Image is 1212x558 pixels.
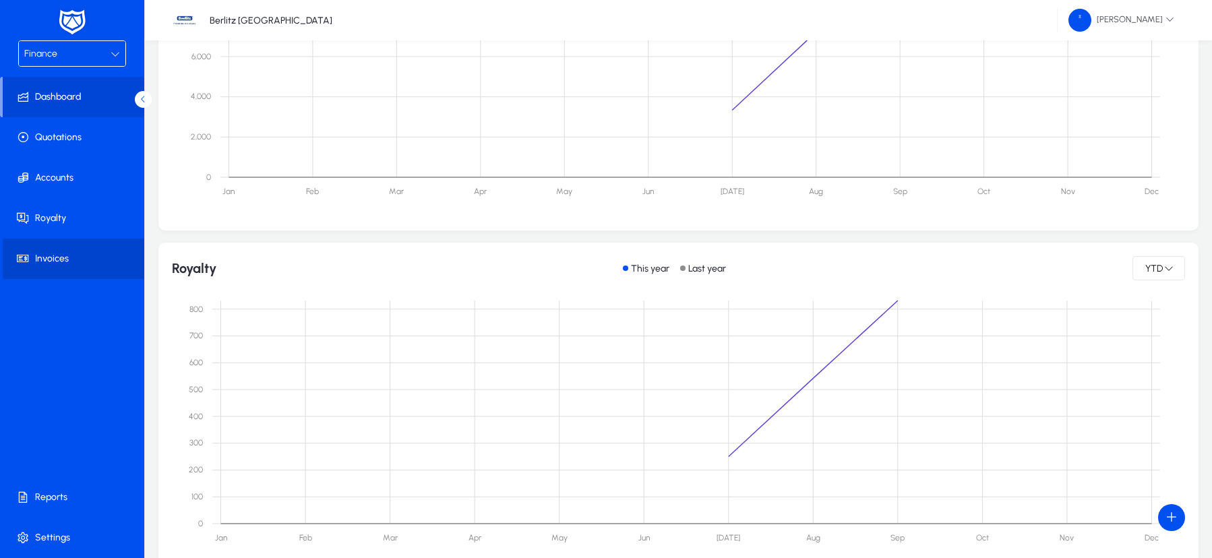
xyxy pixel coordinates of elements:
text: Nov [1061,187,1075,196]
text: Sep [893,187,907,196]
text: [DATE] [721,187,744,196]
img: logo_orange.svg [22,22,32,32]
button: YTD [1132,256,1185,280]
text: Jan [215,533,227,542]
text: 0 [198,519,203,528]
span: Quotations [3,131,147,144]
a: Quotations [3,117,147,158]
span: Settings [3,531,147,545]
text: Jun [642,187,654,196]
img: tab_domain_overview_orange.svg [36,78,47,89]
text: Oct [977,187,990,196]
text: 4,000 [191,92,211,101]
text: May [556,187,572,196]
p: Berlitz [GEOGRAPHIC_DATA] [210,15,332,26]
text: Dec [1145,187,1159,196]
text: 800 [189,305,203,314]
text: 0 [206,173,211,182]
text: Aug [806,533,820,542]
text: 400 [189,412,203,421]
span: Accounts [3,171,147,185]
img: white-logo.png [55,8,89,36]
text: Dec [1145,533,1159,542]
span: Invoices [3,252,147,266]
text: Feb [299,533,312,542]
text: Apr [468,533,482,542]
div: Domain: [DOMAIN_NAME] [35,35,148,46]
text: 500 [189,385,203,394]
text: 300 [189,438,203,447]
a: Settings [3,518,147,558]
h1: Royalty [172,260,216,276]
text: 700 [189,331,203,340]
text: May [551,533,568,542]
text: Nov [1060,533,1074,542]
span: YTD [1144,263,1164,274]
span: Royalty [3,212,147,225]
text: Mar [389,187,404,196]
text: Apr [474,187,487,196]
text: Oct [976,533,989,542]
text: 100 [191,492,203,501]
text: Mar [383,533,398,542]
a: Royalty [3,198,147,239]
text: Aug [809,187,823,196]
span: Finance [24,48,57,59]
img: tab_keywords_by_traffic_grey.svg [134,78,145,89]
text: 6,000 [191,52,211,61]
button: [PERSON_NAME] [1058,8,1185,32]
text: 2,000 [191,132,211,142]
text: 200 [189,465,203,474]
a: Accounts [3,158,147,198]
img: website_grey.svg [22,35,32,46]
div: Domain Overview [51,80,121,88]
text: Sep [890,533,905,542]
text: Jan [222,187,235,196]
img: 58.png [1068,9,1091,32]
a: Invoices [3,239,147,279]
span: [PERSON_NAME] [1068,9,1174,32]
div: v 4.0.25 [38,22,66,32]
a: Reports [3,477,147,518]
span: Reports [3,491,147,504]
div: Keywords by Traffic [149,80,227,88]
text: Feb [306,187,319,196]
text: 600 [189,358,203,367]
img: 37.jpg [172,7,198,33]
p: This year [631,263,669,274]
span: Dashboard [3,90,144,104]
text: [DATE] [717,533,740,542]
p: Last year [688,263,726,274]
text: Jun [638,533,650,542]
